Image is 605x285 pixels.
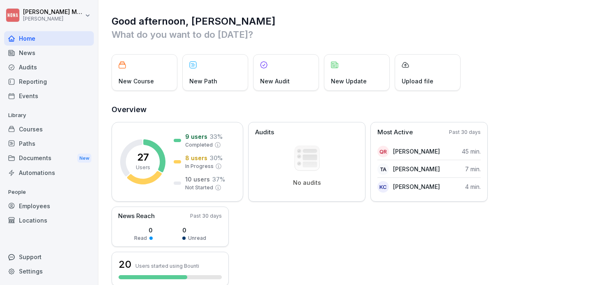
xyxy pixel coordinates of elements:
a: Reporting [4,74,94,89]
a: Home [4,31,94,46]
p: 37 % [212,175,225,184]
div: New [77,154,91,163]
p: 0 [182,226,206,234]
p: 33 % [210,132,223,141]
a: Locations [4,213,94,228]
p: People [4,186,94,199]
a: Paths [4,136,94,151]
div: Documents [4,151,94,166]
a: Settings [4,264,94,278]
p: What do you want to do [DATE]? [112,28,593,41]
p: New Path [189,77,217,85]
p: No audits [293,179,321,186]
p: News Reach [118,211,155,221]
p: 4 min. [465,182,481,191]
p: Past 30 days [449,129,481,136]
p: [PERSON_NAME] [393,182,440,191]
div: QR [377,146,389,157]
p: New Update [331,77,367,85]
h2: Overview [112,104,593,115]
div: TA [377,163,389,175]
p: New Course [119,77,154,85]
div: KC [377,181,389,193]
a: Audits [4,60,94,74]
p: Users [136,164,150,171]
p: 8 users [185,154,207,162]
p: [PERSON_NAME] [393,147,440,156]
p: Most Active [377,128,413,137]
p: 45 min. [462,147,481,156]
p: 0 [134,226,153,234]
h3: 20 [119,257,131,271]
p: 27 [137,152,149,162]
p: Not Started [185,184,213,191]
div: Support [4,250,94,264]
p: 7 min. [465,165,481,173]
p: Read [134,234,147,242]
a: News [4,46,94,60]
p: [PERSON_NAME] Moke [23,9,83,16]
p: Library [4,109,94,122]
p: Upload file [402,77,433,85]
p: [PERSON_NAME] [393,165,440,173]
p: 30 % [210,154,223,162]
p: Audits [255,128,274,137]
p: 10 users [185,175,210,184]
p: Users started using Bounti [135,263,199,269]
p: Completed [185,141,213,149]
p: [PERSON_NAME] [23,16,83,22]
p: Past 30 days [190,212,222,220]
h1: Good afternoon, [PERSON_NAME] [112,15,593,28]
p: Unread [188,234,206,242]
a: Employees [4,199,94,213]
p: In Progress [185,163,214,170]
a: Events [4,89,94,103]
a: Automations [4,165,94,180]
p: New Audit [260,77,290,85]
a: Courses [4,122,94,136]
a: DocumentsNew [4,151,94,166]
p: 9 users [185,132,207,141]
